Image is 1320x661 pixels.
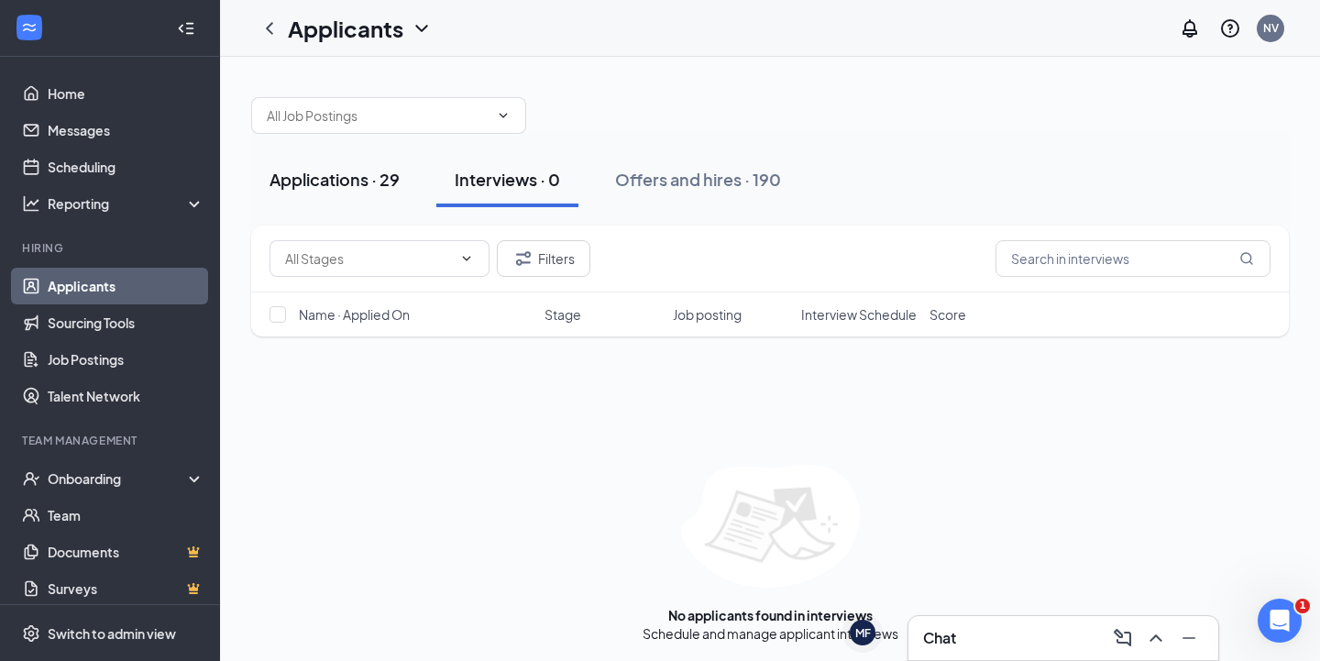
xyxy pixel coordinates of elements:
[22,469,40,488] svg: UserCheck
[48,378,204,414] a: Talent Network
[923,628,956,648] h3: Chat
[299,305,410,324] span: Name · Applied On
[1145,627,1167,649] svg: ChevronUp
[855,625,871,641] div: MF
[22,433,201,448] div: Team Management
[801,305,917,324] span: Interview Schedule
[1295,599,1310,613] span: 1
[22,240,201,256] div: Hiring
[1263,20,1279,36] div: NV
[22,624,40,643] svg: Settings
[512,248,534,270] svg: Filter
[1178,627,1200,649] svg: Minimize
[48,112,204,149] a: Messages
[995,240,1270,277] input: Search in interviews
[1179,17,1201,39] svg: Notifications
[1239,251,1254,266] svg: MagnifyingGlass
[673,305,742,324] span: Job posting
[48,304,204,341] a: Sourcing Tools
[285,248,452,269] input: All Stages
[459,251,474,266] svg: ChevronDown
[929,305,966,324] span: Score
[48,341,204,378] a: Job Postings
[455,168,560,191] div: Interviews · 0
[1258,599,1302,643] iframe: Intercom live chat
[269,168,400,191] div: Applications · 29
[48,534,204,570] a: DocumentsCrown
[643,624,898,643] div: Schedule and manage applicant interviews
[497,240,590,277] button: Filter Filters
[411,17,433,39] svg: ChevronDown
[48,624,176,643] div: Switch to admin view
[1108,623,1138,653] button: ComposeMessage
[22,194,40,213] svg: Analysis
[258,17,280,39] svg: ChevronLeft
[48,75,204,112] a: Home
[1174,623,1204,653] button: Minimize
[48,570,204,607] a: SurveysCrown
[1219,17,1241,39] svg: QuestionInfo
[48,149,204,185] a: Scheduling
[267,105,489,126] input: All Job Postings
[615,168,781,191] div: Offers and hires · 190
[177,19,195,38] svg: Collapse
[48,194,205,213] div: Reporting
[496,108,511,123] svg: ChevronDown
[20,18,38,37] svg: WorkstreamLogo
[681,465,860,588] img: empty-state
[668,606,873,624] div: No applicants found in interviews
[48,268,204,304] a: Applicants
[288,13,403,44] h1: Applicants
[1141,623,1171,653] button: ChevronUp
[544,305,581,324] span: Stage
[1112,627,1134,649] svg: ComposeMessage
[48,497,204,534] a: Team
[48,469,189,488] div: Onboarding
